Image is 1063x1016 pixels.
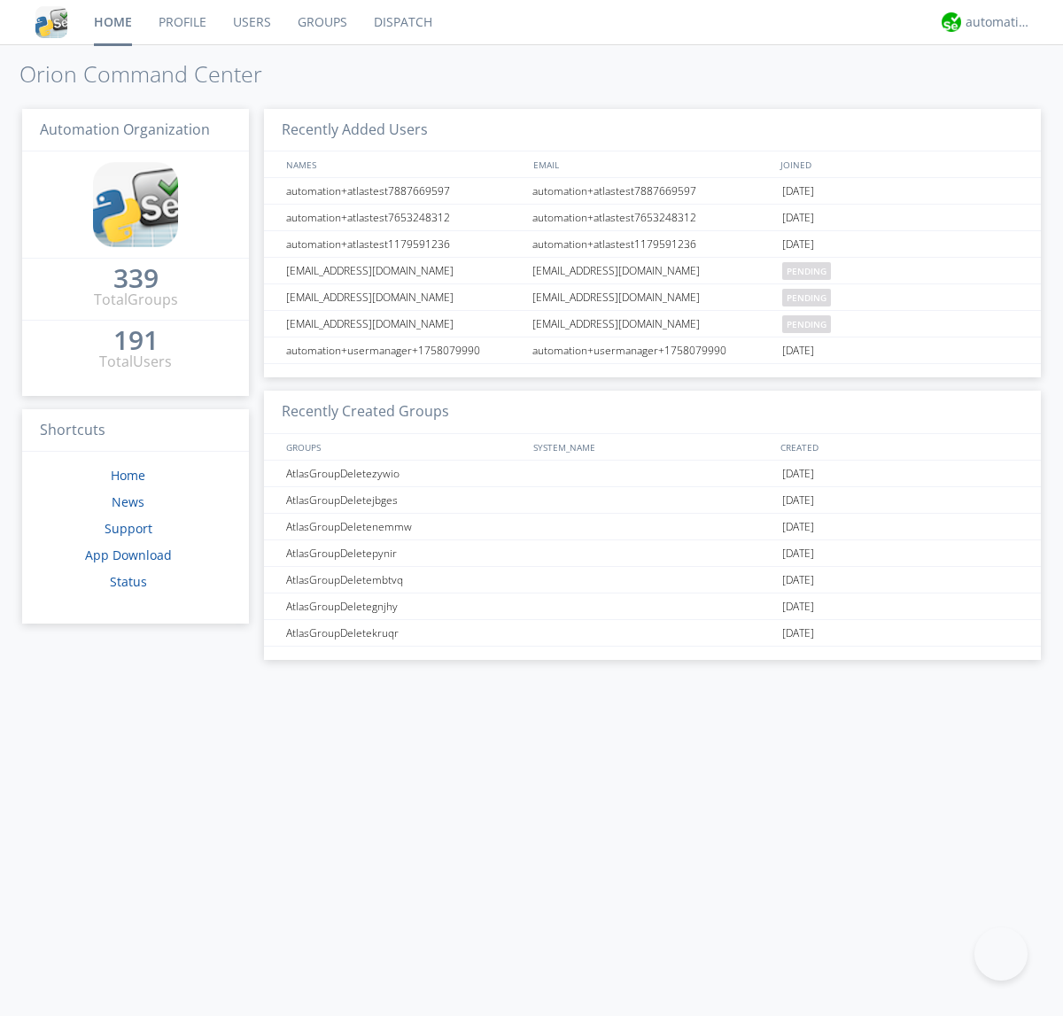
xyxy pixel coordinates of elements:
[528,231,778,257] div: automation+atlastest1179591236
[264,178,1041,205] a: automation+atlastest7887669597automation+atlastest7887669597[DATE]
[282,258,527,283] div: [EMAIL_ADDRESS][DOMAIN_NAME]
[282,461,527,486] div: AtlasGroupDeletezywio
[264,311,1041,337] a: [EMAIL_ADDRESS][DOMAIN_NAME][EMAIL_ADDRESS][DOMAIN_NAME]pending
[113,269,159,290] a: 339
[528,337,778,363] div: automation+usermanager+1758079990
[282,337,527,363] div: automation+usermanager+1758079990
[113,331,159,349] div: 191
[264,540,1041,567] a: AtlasGroupDeletepynir[DATE]
[264,337,1041,364] a: automation+usermanager+1758079990automation+usermanager+1758079990[DATE]
[282,151,524,177] div: NAMES
[282,178,527,204] div: automation+atlastest7887669597
[111,467,145,484] a: Home
[528,205,778,230] div: automation+atlastest7653248312
[282,311,527,337] div: [EMAIL_ADDRESS][DOMAIN_NAME]
[782,315,831,333] span: pending
[282,205,527,230] div: automation+atlastest7653248312
[35,6,67,38] img: cddb5a64eb264b2086981ab96f4c1ba7
[112,493,144,510] a: News
[264,567,1041,593] a: AtlasGroupDeletembtvq[DATE]
[264,514,1041,540] a: AtlasGroupDeletenemmw[DATE]
[282,284,527,310] div: [EMAIL_ADDRESS][DOMAIN_NAME]
[942,12,961,32] img: d2d01cd9b4174d08988066c6d424eccd
[113,269,159,287] div: 339
[528,284,778,310] div: [EMAIL_ADDRESS][DOMAIN_NAME]
[264,205,1041,231] a: automation+atlastest7653248312automation+atlastest7653248312[DATE]
[264,487,1041,514] a: AtlasGroupDeletejbges[DATE]
[528,311,778,337] div: [EMAIL_ADDRESS][DOMAIN_NAME]
[776,434,1024,460] div: CREATED
[282,231,527,257] div: automation+atlastest1179591236
[264,109,1041,152] h3: Recently Added Users
[782,205,814,231] span: [DATE]
[782,289,831,306] span: pending
[782,461,814,487] span: [DATE]
[264,258,1041,284] a: [EMAIL_ADDRESS][DOMAIN_NAME][EMAIL_ADDRESS][DOMAIN_NAME]pending
[282,567,527,593] div: AtlasGroupDeletembtvq
[282,487,527,513] div: AtlasGroupDeletejbges
[529,151,776,177] div: EMAIL
[782,540,814,567] span: [DATE]
[85,547,172,563] a: App Download
[528,178,778,204] div: automation+atlastest7887669597
[282,514,527,539] div: AtlasGroupDeletenemmw
[776,151,1024,177] div: JOINED
[264,620,1041,647] a: AtlasGroupDeletekruqr[DATE]
[782,514,814,540] span: [DATE]
[99,352,172,372] div: Total Users
[782,178,814,205] span: [DATE]
[782,487,814,514] span: [DATE]
[782,337,814,364] span: [DATE]
[264,593,1041,620] a: AtlasGroupDeletegnjhy[DATE]
[528,258,778,283] div: [EMAIL_ADDRESS][DOMAIN_NAME]
[974,927,1028,981] iframe: Toggle Customer Support
[282,593,527,619] div: AtlasGroupDeletegnjhy
[966,13,1032,31] div: automation+atlas
[110,573,147,590] a: Status
[40,120,210,139] span: Automation Organization
[282,434,524,460] div: GROUPS
[264,391,1041,434] h3: Recently Created Groups
[782,620,814,647] span: [DATE]
[782,262,831,280] span: pending
[282,540,527,566] div: AtlasGroupDeletepynir
[105,520,152,537] a: Support
[782,593,814,620] span: [DATE]
[113,331,159,352] a: 191
[264,284,1041,311] a: [EMAIL_ADDRESS][DOMAIN_NAME][EMAIL_ADDRESS][DOMAIN_NAME]pending
[93,162,178,247] img: cddb5a64eb264b2086981ab96f4c1ba7
[282,620,527,646] div: AtlasGroupDeletekruqr
[264,231,1041,258] a: automation+atlastest1179591236automation+atlastest1179591236[DATE]
[264,461,1041,487] a: AtlasGroupDeletezywio[DATE]
[529,434,776,460] div: SYSTEM_NAME
[782,567,814,593] span: [DATE]
[94,290,178,310] div: Total Groups
[782,231,814,258] span: [DATE]
[22,409,249,453] h3: Shortcuts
